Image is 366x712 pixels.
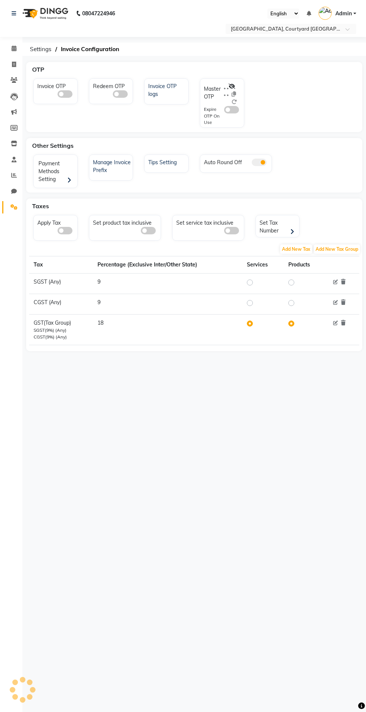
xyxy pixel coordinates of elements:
div: Set Tax Number [258,217,300,236]
td: 9 [93,294,243,314]
span: Add New Tax Group [314,244,360,254]
span: Add New Tax [280,244,312,254]
div: Tips Setting [146,157,188,166]
div: Invoice OTP logs [146,81,188,98]
a: Add New Tax Group [313,246,361,252]
div: Redeem OTP [91,81,133,98]
a: Tips Setting [145,157,188,166]
span: (Tax Group) [44,319,71,326]
td: 9 [93,273,243,294]
div: SGST(9%) (Any) [34,327,89,334]
td: GST [29,314,93,345]
div: Apply Tax [35,217,77,234]
span: Settings [26,43,55,56]
div: Set service tax inclusive [174,217,244,234]
div: Invoice OTP [35,81,77,98]
img: logo [19,3,70,24]
a: Invoice OTP logs [145,81,188,98]
th: Services [242,256,283,273]
div: Payment Methods Setting [35,157,77,188]
div: CGST(9%) (Any) [34,334,89,340]
th: Tax [29,256,93,273]
label: Master OTP [204,85,221,101]
img: Admin [319,7,332,20]
td: CGST (Any) [29,294,93,314]
td: SGST (Any) [29,273,93,294]
th: Products [284,256,326,273]
span: Invoice Configuration [57,43,123,56]
div: Set product tax inclusive [91,217,161,234]
b: 08047224946 [82,3,115,24]
a: Add New Tax [279,246,313,252]
div: Auto Round Off [202,157,272,166]
div: Expire OTP On Use [204,106,224,126]
td: 18 [93,314,243,345]
div: Manage Invoice Prefix [91,157,133,174]
span: Admin [335,10,352,18]
a: Manage Invoice Prefix [89,157,133,174]
th: Percentage (Exclusive Inter/Other State) [93,256,243,273]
